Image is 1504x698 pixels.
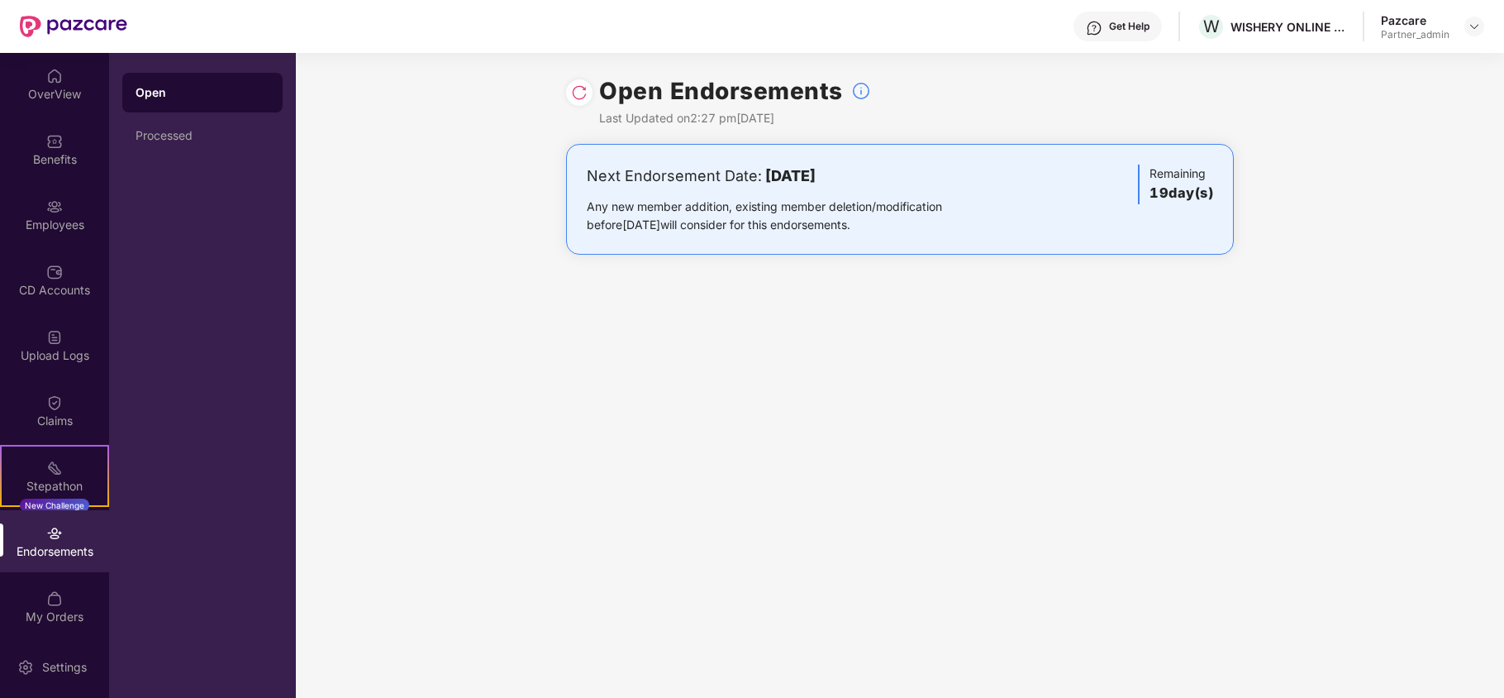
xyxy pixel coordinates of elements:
div: New Challenge [20,499,89,512]
img: svg+xml;base64,PHN2ZyBpZD0iVXBsb2FkX0xvZ3MiIGRhdGEtbmFtZT0iVXBsb2FkIExvZ3MiIHhtbG5zPSJodHRwOi8vd3... [46,329,63,346]
img: svg+xml;base64,PHN2ZyB4bWxucz0iaHR0cDovL3d3dy53My5vcmcvMjAwMC9zdmciIHdpZHRoPSIyMSIgaGVpZ2h0PSIyMC... [46,460,63,476]
img: svg+xml;base64,PHN2ZyBpZD0iRHJvcGRvd24tMzJ4MzIiIHhtbG5zPSJodHRwOi8vd3d3LnczLm9yZy8yMDAwL3N2ZyIgd2... [1468,20,1481,33]
img: svg+xml;base64,PHN2ZyBpZD0iRW5kb3JzZW1lbnRzIiB4bWxucz0iaHR0cDovL3d3dy53My5vcmcvMjAwMC9zdmciIHdpZH... [46,525,63,542]
div: WISHERY ONLINE PRIVATE LIMITED [1230,19,1346,35]
h1: Open Endorsements [599,73,843,109]
img: svg+xml;base64,PHN2ZyBpZD0iRW1wbG95ZWVzIiB4bWxucz0iaHR0cDovL3d3dy53My5vcmcvMjAwMC9zdmciIHdpZHRoPS... [46,198,63,215]
img: svg+xml;base64,PHN2ZyBpZD0iTXlfT3JkZXJzIiBkYXRhLW5hbWU9Ik15IE9yZGVycyIgeG1sbnM9Imh0dHA6Ly93d3cudz... [46,590,63,607]
h3: 19 day(s) [1149,183,1213,204]
img: svg+xml;base64,PHN2ZyBpZD0iSGVscC0zMngzMiIgeG1sbnM9Imh0dHA6Ly93d3cudzMub3JnLzIwMDAvc3ZnIiB3aWR0aD... [1086,20,1102,36]
img: svg+xml;base64,PHN2ZyBpZD0iQ2xhaW0iIHhtbG5zPSJodHRwOi8vd3d3LnczLm9yZy8yMDAwL3N2ZyIgd2lkdGg9IjIwIi... [46,394,63,411]
div: Pazcare [1381,12,1449,28]
div: Processed [136,129,269,142]
div: Get Help [1109,20,1149,33]
div: Next Endorsement Date: [587,165,994,188]
div: Partner_admin [1381,28,1449,41]
div: Stepathon [2,478,107,495]
img: svg+xml;base64,PHN2ZyBpZD0iQ0RfQWNjb3VudHMiIGRhdGEtbmFtZT0iQ0QgQWNjb3VudHMiIHhtbG5zPSJodHRwOi8vd3... [46,264,63,280]
div: Remaining [1138,165,1213,204]
b: [DATE] [765,167,816,184]
img: svg+xml;base64,PHN2ZyBpZD0iSG9tZSIgeG1sbnM9Imh0dHA6Ly93d3cudzMub3JnLzIwMDAvc3ZnIiB3aWR0aD0iMjAiIG... [46,68,63,84]
div: Any new member addition, existing member deletion/modification before [DATE] will consider for th... [587,198,994,234]
div: Settings [37,659,92,676]
span: W [1203,17,1220,36]
img: svg+xml;base64,PHN2ZyBpZD0iU2V0dGluZy0yMHgyMCIgeG1sbnM9Imh0dHA6Ly93d3cudzMub3JnLzIwMDAvc3ZnIiB3aW... [17,659,34,676]
div: Open [136,84,269,101]
img: svg+xml;base64,PHN2ZyBpZD0iQmVuZWZpdHMiIHhtbG5zPSJodHRwOi8vd3d3LnczLm9yZy8yMDAwL3N2ZyIgd2lkdGg9Ij... [46,133,63,150]
img: svg+xml;base64,PHN2ZyBpZD0iUmVsb2FkLTMyeDMyIiB4bWxucz0iaHR0cDovL3d3dy53My5vcmcvMjAwMC9zdmciIHdpZH... [571,84,588,101]
img: New Pazcare Logo [20,16,127,37]
div: Last Updated on 2:27 pm[DATE] [599,109,871,127]
img: svg+xml;base64,PHN2ZyBpZD0iSW5mb18tXzMyeDMyIiBkYXRhLW5hbWU9IkluZm8gLSAzMngzMiIgeG1sbnM9Imh0dHA6Ly... [851,81,871,101]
